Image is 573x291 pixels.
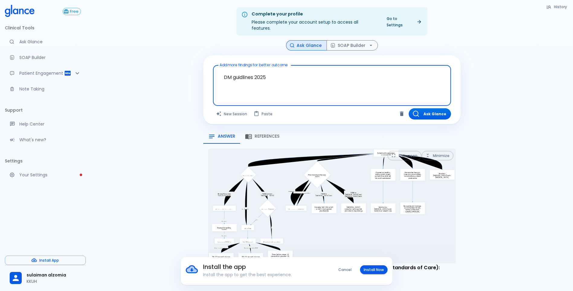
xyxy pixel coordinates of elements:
div: Complete your profile [252,11,378,18]
p: Consider [MEDICAL_DATA] use [262,209,281,211]
p: Repeat Ab testing [DATE] [215,227,234,231]
p: Note Taking [19,86,81,92]
li: Clinical Tools [5,21,86,35]
a: Advanced note-taking [5,82,86,96]
a: Get help from our support team [5,117,86,131]
p: T2DM on non-[MEDICAL_DATA] [258,193,277,197]
p: Time-below-range <4 percent for glucose <70 mg/dL and <1 percent for <54 mg/dL [271,254,290,261]
button: Minimize [422,151,453,160]
p: Patient with suspected or known DM [377,152,396,156]
button: SOAP Builder [327,40,378,51]
p: Patient Engagement [19,70,64,76]
p: Help Center [19,121,81,127]
p: Consider GLP-1 RA or GIP or GLP-1 dual agonist plus lifestyle [314,206,333,212]
p: T2DM or [MEDICAL_DATA] and [MEDICAL_DATA] with [MEDICAL_DATA] or MASLD [344,192,363,201]
button: Paste from clipboard [251,108,276,119]
p: Increased T1DM risk [217,241,232,243]
p: Your Settings [19,172,81,178]
span: sulaiman alzomia [27,272,81,278]
p: Set TIR targets [243,241,254,243]
p: Monitor for [MEDICAL_DATA]: post bariatric or weight-loss med [374,206,393,214]
a: Docugen: Compose a clinical documentation in seconds [5,51,86,64]
p: Non-pregnant adults [214,248,230,250]
p: T2DM obesity and HFpEF [293,193,312,195]
button: Clears all inputs and results. [213,108,251,119]
span: Answer [218,134,235,139]
div: sulaiman alzomiaKKUH [5,268,86,289]
div: Recent updates and feature releases [5,133,86,146]
h6: Install the app [203,262,319,272]
textarea: DM guidlines 2025 [217,68,447,94]
button: Install Now [360,265,388,274]
p: Start [MEDICAL_DATA] [244,228,262,230]
button: Ask Glance [286,40,327,51]
p: On [MEDICAL_DATA] [242,209,257,211]
button: Cancel [335,265,355,274]
p: Perform Ab-based testing [216,209,235,211]
p: Yes [256,219,259,221]
label: Add more findings for better outcome [220,62,288,67]
p: What's new? [19,137,81,143]
p: Ask Glance [19,39,81,45]
span: Free [68,9,81,14]
p: Standard self-monitoring [263,241,282,243]
p: Recognize and manage comorbidities: CV risk, kidney protection, obesity, metabolic [MEDICAL_DATA] [403,205,422,214]
p: Positive [222,235,227,237]
a: Click to view or change your subscription [63,8,86,15]
button: Install App [5,256,86,265]
p: T2DM or [MEDICAL_DATA] and [MEDICAL_DATA] or MASLD [314,193,333,200]
p: Pregnant with T1DM [244,248,259,250]
button: Fullscreen [388,151,421,160]
button: Free [63,8,81,15]
p: Positive [222,221,227,223]
p: Counsel on healthy eating: plant-based protein, fiber, limit sat fat, avoid sweetened drinks [374,172,393,181]
a: Please complete account setup [5,168,86,181]
p: Strong FHx or risk factors for T1DM [215,193,234,197]
p: Personalize therapy: base on comorbidities, complications, patient preference [403,172,422,179]
p: TIR >70 percent glucose 63:140 mg/dL [241,256,260,260]
p: Broaden [MEDICAL_DATA] tech: [MEDICAL_DATA], [MEDICAL_DATA] pumps, devices as needed [433,173,452,184]
p: [MEDICAL_DATA] receptor-beta agonist and refer to hepatology [344,206,363,212]
p: Recommend GLP-1 RA [289,209,305,211]
span: References [255,134,279,139]
p: Type of patient [243,175,255,177]
p: KKUH [27,278,81,284]
a: Moramiz: Find ICD10AM codes instantly [5,35,86,48]
li: Support [5,103,86,117]
p: SOAP Builder [19,54,81,60]
p: N [271,228,272,230]
p: Pharmacologic therapy needs [308,174,327,178]
a: Go to Settings [383,14,425,29]
p: T2DM CKD [288,191,296,193]
button: History [543,2,571,11]
div: Patient Reports & Referrals [5,67,86,80]
li: Settings [5,154,86,168]
button: Ask Glance [409,108,451,119]
p: Install the app to get the best experience. [203,272,319,278]
button: Clear [397,109,406,118]
div: Please complete your account setup to access all features. [252,9,378,34]
p: TIR >70 percent glucose 70:180 mg/dL [212,256,231,260]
